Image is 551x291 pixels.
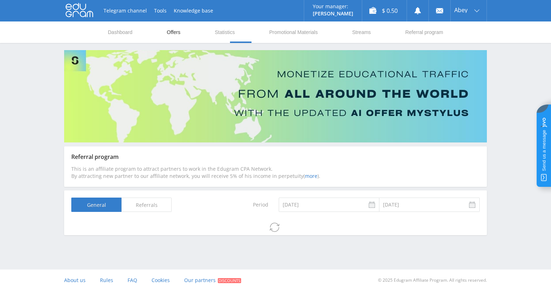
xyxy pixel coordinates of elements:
a: Statistics [214,21,235,43]
div: © 2025 Edugram Affiliate Program. All rights reserved. [279,270,487,291]
span: Referrals [121,198,172,212]
div: This is an affiliate program to attract partners to work in the Edugram CPA Network. By attractin... [71,165,480,180]
span: Rules [100,277,113,283]
span: General [71,198,121,212]
a: Streams [351,21,372,43]
span: Cookies [152,277,170,283]
a: Offers [166,21,181,43]
div: Referral program [71,154,480,160]
span: About us [64,277,86,283]
a: Referral program [404,21,444,43]
p: [PERSON_NAME] [313,11,353,16]
a: Cookies [152,270,170,291]
a: About us [64,270,86,291]
a: Dashboard [107,21,133,43]
span: Our partners [184,277,216,283]
a: Our partners Discounts [184,270,241,291]
a: Rules [100,270,113,291]
img: Banner [64,50,487,142]
span: Discounts [218,278,241,283]
span: FAQ [128,277,137,283]
a: FAQ [128,270,137,291]
span: ( ). [303,173,320,179]
span: Abey [454,7,468,13]
a: more [305,173,317,179]
a: Promotional Materials [269,21,318,43]
div: Period [210,198,272,212]
p: Your manager: [313,4,353,9]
